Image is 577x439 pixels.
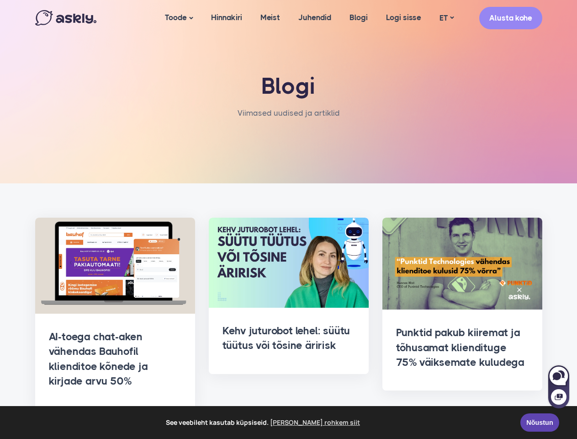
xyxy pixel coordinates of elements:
a: ET [430,11,463,25]
span: See veebileht kasutab küpsiseid. [13,416,514,429]
li: Viimased uudised ja artiklid [238,107,340,120]
a: learn more about cookies [269,416,361,429]
a: Kehv juturobot lehel: süütu tüütus või tõsine äririsk [222,325,350,352]
a: Alusta kohe [479,7,542,29]
a: Nõustun [520,413,559,432]
a: Punktid pakub kiiremat ja tõhusamat kliendituge 75% väiksemate kuludega [396,327,524,368]
h1: Blogi [122,73,455,100]
iframe: Askly chat [547,364,570,409]
nav: breadcrumb [238,107,340,129]
img: Askly [35,10,96,26]
a: AI-toega chat-aken vähendas Bauhofil klienditoe kõnede ja kirjade arvu 50% [49,331,148,387]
